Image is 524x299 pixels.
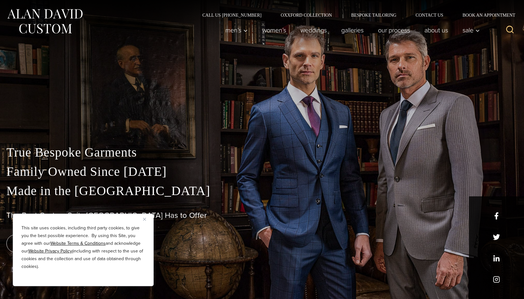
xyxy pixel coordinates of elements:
[225,27,248,33] span: Men’s
[371,24,417,37] a: Our Process
[417,24,455,37] a: About Us
[334,24,371,37] a: Galleries
[6,211,518,220] h1: The Best Custom Suits [GEOGRAPHIC_DATA] Has to Offer
[271,13,342,17] a: Oxxford Collection
[255,24,294,37] a: Women’s
[143,215,151,223] button: Close
[193,13,518,17] nav: Secondary Navigation
[453,13,518,17] a: Book an Appointment
[294,24,334,37] a: weddings
[6,235,96,252] a: book an appointment
[21,224,145,270] p: This site uses cookies, including third party cookies, to give you the best possible experience. ...
[502,22,518,38] button: View Search Form
[342,13,406,17] a: Bespoke Tailoring
[6,7,83,36] img: Alan David Custom
[28,248,72,254] a: Website Privacy Policy
[463,27,480,33] span: Sale
[193,13,271,17] a: Call Us [PHONE_NUMBER]
[143,218,146,221] img: Close
[6,143,518,201] p: True Bespoke Garments Family Owned Since [DATE] Made in the [GEOGRAPHIC_DATA]
[50,240,106,247] a: Website Terms & Conditions
[218,24,483,37] nav: Primary Navigation
[406,13,453,17] a: Contact Us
